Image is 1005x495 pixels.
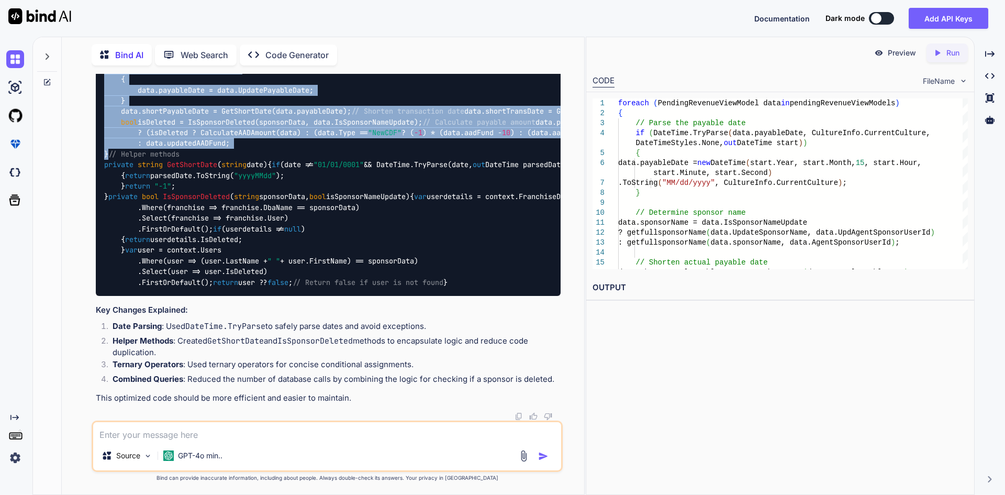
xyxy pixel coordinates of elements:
[618,99,649,107] span: foreach
[593,75,615,87] div: CODE
[781,99,790,107] span: in
[618,268,803,277] span: data.shortActualPayableDate = GetShortDate
[221,160,263,170] span: date
[368,128,401,137] span: "NewCDF"
[789,99,895,107] span: pendingRevenueViewModels
[593,218,605,228] div: 11
[234,171,276,180] span: "yyyyMMdd"
[653,99,657,107] span: (
[618,159,697,167] span: data.payableDate =
[143,452,152,460] img: Pick Models
[6,449,24,467] img: settings
[767,169,772,177] span: )
[593,228,605,238] div: 12
[96,304,561,316] h3: Key Changes Explained:
[710,238,890,247] span: data.sponsorName, data.AgentSponsorUserId
[207,336,264,346] code: GetShortDate
[213,278,238,287] span: return
[104,160,133,170] span: private
[154,181,171,191] span: "-1"
[653,169,767,177] span: start.Minute, start.Second
[586,276,974,300] h2: OUTPUT
[593,98,605,108] div: 1
[422,117,535,127] span: // Calculate payable amount
[855,159,864,167] span: 15
[723,139,736,147] span: out
[593,208,605,218] div: 10
[108,149,180,159] span: // Helper methods
[265,49,329,61] p: Code Generator
[104,373,561,388] li: : Reduced the number of database calls by combining the logic for checking if a sponsor is deleted.
[635,129,644,137] span: if
[277,336,353,346] code: IsSponsorDeleted
[234,192,259,202] span: string
[515,412,523,421] img: copy
[142,192,159,202] span: bool
[518,450,530,462] img: attachment
[116,450,140,461] p: Source
[888,48,916,58] p: Preview
[92,474,563,482] p: Bind can provide inaccurate information, including about people. Always double-check its answers....
[6,50,24,68] img: chat
[125,235,150,244] span: return
[502,128,510,137] span: 10
[618,179,658,187] span: .ToString
[895,99,899,107] span: )
[930,228,934,237] span: )
[754,14,810,23] span: Documentation
[178,450,222,461] p: GPT-4o min..
[710,159,745,167] span: DateTime
[108,192,138,202] span: private
[798,139,802,147] span: )
[946,48,959,58] p: Run
[635,119,745,127] span: // Parse the payable date
[874,48,884,58] img: preview
[842,179,846,187] span: ;
[825,13,865,24] span: Dark mode
[593,128,605,138] div: 4
[706,238,710,247] span: (
[891,238,895,247] span: )
[593,108,605,118] div: 2
[167,160,217,170] span: GetShortDate
[104,160,267,170] span: ( )
[6,135,24,153] img: premium
[706,228,710,237] span: (
[593,238,605,248] div: 13
[234,192,406,202] span: sponsorData, isSponsorNameUpdate
[473,160,485,170] span: out
[635,149,640,157] span: {
[96,392,561,404] p: This optimized code should be more efficient and easier to maintain.
[737,139,799,147] span: DateTime start
[267,278,288,287] span: false
[653,129,728,137] span: DateTime.TryParse
[593,118,605,128] div: 3
[163,192,230,202] span: IsSponsorDeleted
[125,171,150,180] span: return
[864,159,921,167] span: , start.Hour,
[125,246,138,255] span: var
[895,238,899,247] span: ;
[728,129,732,137] span: (
[529,412,538,421] img: like
[8,8,71,24] img: Bind AI
[635,189,640,197] span: }
[618,238,706,247] span: : getfullsponsorName
[267,256,280,266] span: " "
[715,179,838,187] span: , CultureInfo.CurrentCulture
[113,336,173,346] strong: Helper Methods
[710,228,930,237] span: data.UpdateSponsorName, data.UpdAgentSponsorUserId
[618,218,807,227] span: data.sponsorName = data.IsSponsorNameUpdate
[923,76,955,86] span: FileName
[657,179,662,187] span: (
[309,192,326,202] span: bool
[635,258,767,267] span: // Shorten actual payable date
[803,139,807,147] span: )
[104,335,561,359] li: : Created and methods to encapsulate logic and reduce code duplication.
[807,268,904,277] span: data.actualPayableDate
[104,359,561,373] li: : Used ternary operators for concise conditional assignments.
[121,117,138,127] span: bool
[904,268,908,277] span: )
[6,107,24,125] img: githubLight
[593,258,605,268] div: 15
